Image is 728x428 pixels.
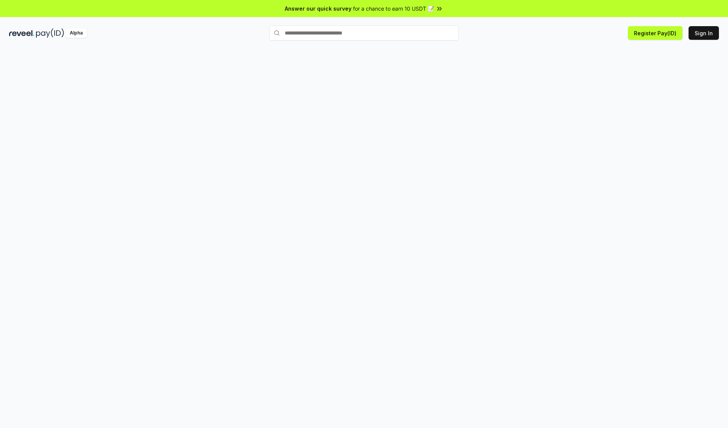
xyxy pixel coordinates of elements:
span: for a chance to earn 10 USDT 📝 [353,5,434,13]
div: Alpha [66,28,87,38]
img: reveel_dark [9,28,35,38]
span: Answer our quick survey [285,5,351,13]
button: Register Pay(ID) [628,26,682,40]
button: Sign In [689,26,719,40]
img: pay_id [36,28,64,38]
